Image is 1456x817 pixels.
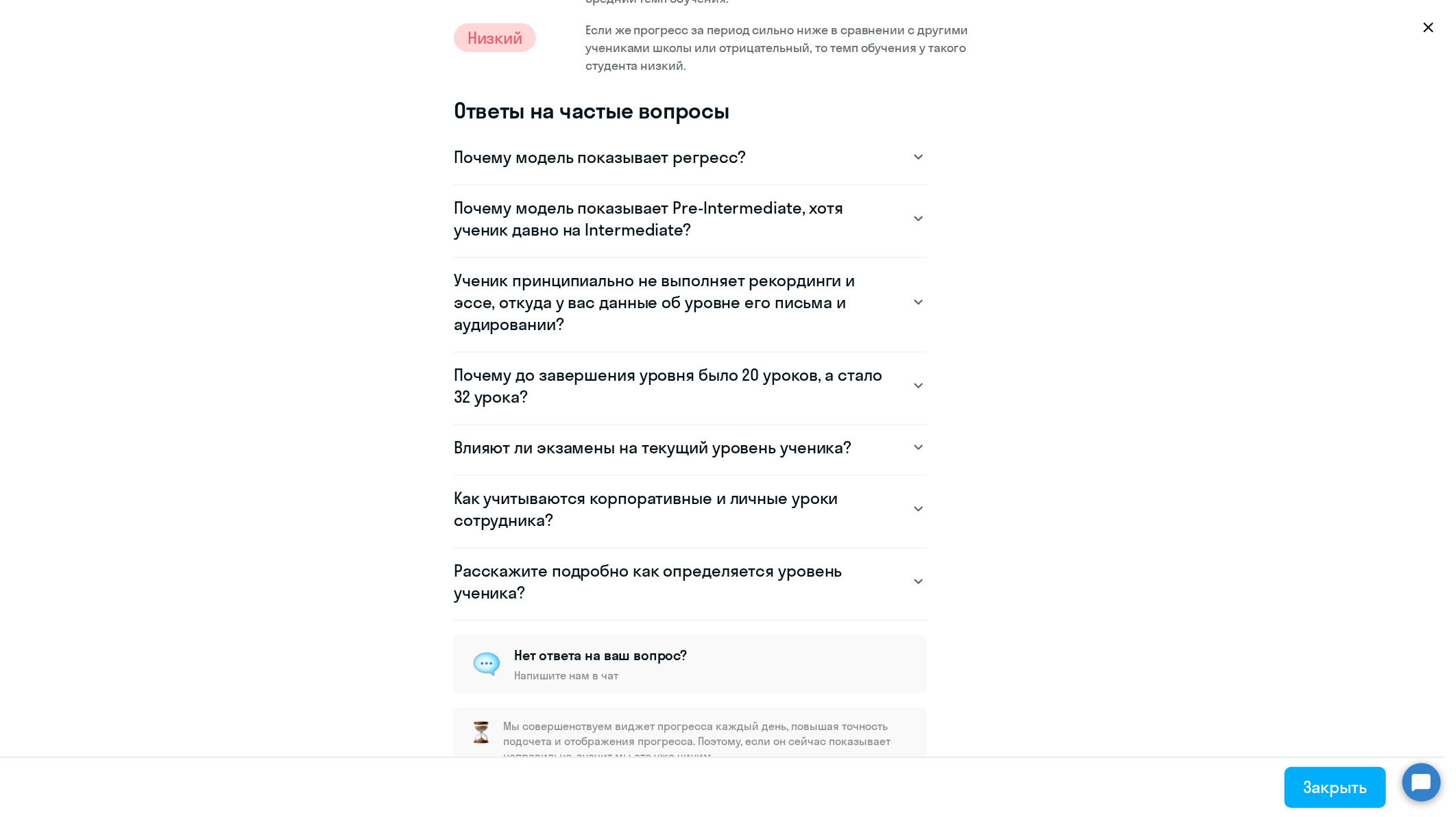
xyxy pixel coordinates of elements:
h3: Почему модель показывает регресс? [454,146,746,168]
h3: Почему до завершения уровня было 20 уроков, а стало 32 урока? [454,364,899,407]
p: Если же прогресс за период сильно ниже в сравнении с другими учениками школы или отрицательный, т... [585,21,986,75]
h3: Почему модель показывает Pre-Intermediate, хотя ученик давно на Intermediate? [454,197,899,240]
div: Закрыть [1304,776,1367,798]
h3: Влияют ли экзамены на текущий уровень ученика? [454,436,851,458]
h2: Ответы на частые вопросы [454,97,1002,124]
h5: Нет ответа на ваш вопрос? [514,646,687,665]
h3: Расскажите подробно как определяется уровень ученика? [454,560,899,603]
h3: Ученик принципиально не выполняет рекординги и эссе, откуда у вас данные об уровне его письма и а... [454,269,899,335]
button: Закрыть [1285,767,1386,808]
h3: Как учитываются корпоративные и личные уроки сотрудника? [454,487,899,531]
